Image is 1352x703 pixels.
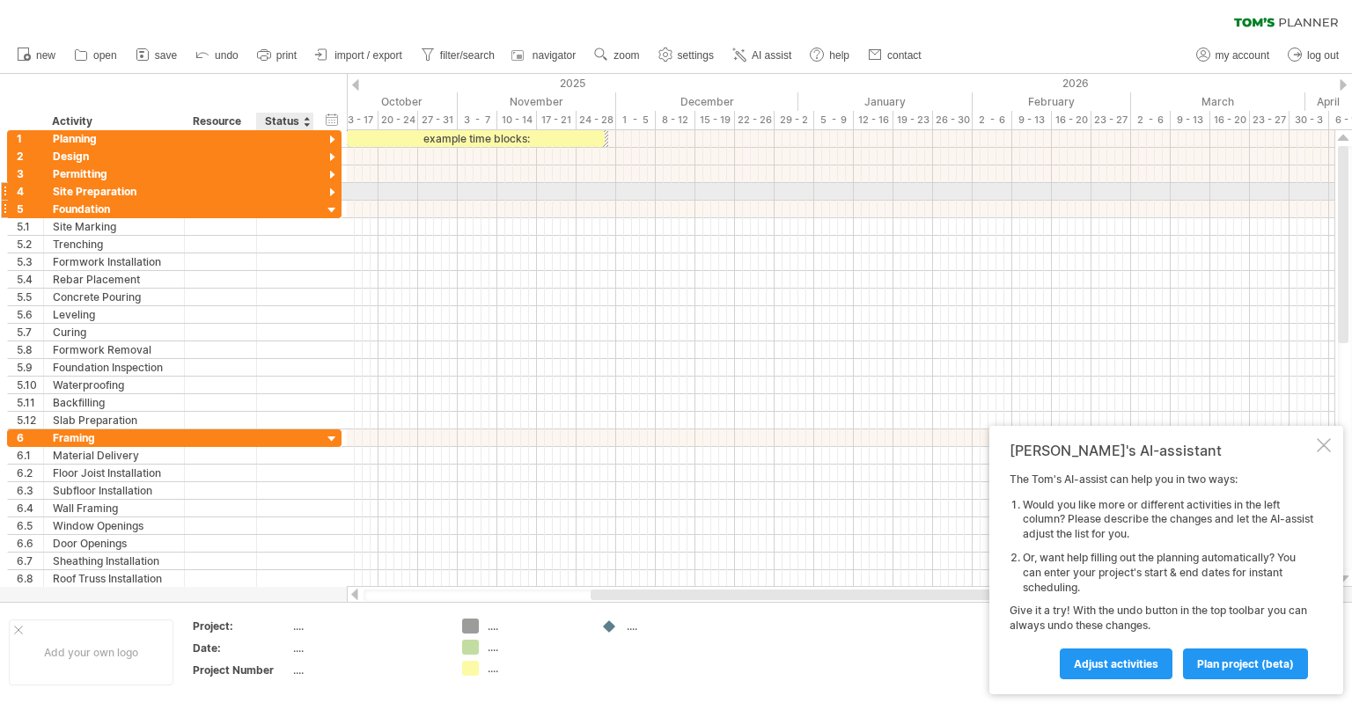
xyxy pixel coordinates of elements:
[488,661,584,676] div: ....
[1074,657,1158,670] span: Adjust activities
[53,201,175,217] div: Foundation
[53,271,175,288] div: Rebar Placement
[728,44,797,67] a: AI assist
[17,271,43,288] div: 5.4
[458,111,497,129] div: 3 - 7
[678,49,714,62] span: settings
[17,306,43,323] div: 5.6
[53,465,175,481] div: Floor Joist Installation
[17,412,43,428] div: 5.12
[17,394,43,411] div: 5.11
[1052,111,1091,129] div: 16 - 20
[735,111,775,129] div: 22 - 26
[293,641,441,655] div: ....
[53,429,175,446] div: Framing
[347,130,605,147] div: example time blocks:
[863,44,927,67] a: contact
[253,44,302,67] a: print
[805,44,855,67] a: help
[17,482,43,499] div: 6.3
[53,517,175,534] div: Window Openings
[53,289,175,305] div: Concrete Pouring
[53,306,175,323] div: Leveling
[17,500,43,516] div: 6.4
[276,92,458,111] div: October 2025
[1283,44,1344,67] a: log out
[193,113,246,130] div: Resource
[1012,111,1052,129] div: 9 - 13
[1091,111,1131,129] div: 23 - 27
[616,111,656,129] div: 1 - 5
[488,619,584,633] div: ....
[53,341,175,358] div: Formwork Removal
[17,429,43,446] div: 6
[53,253,175,270] div: Formwork Installation
[293,663,441,677] div: ....
[53,535,175,552] div: Door Openings
[590,44,644,67] a: zoom
[9,619,173,685] div: Add your own logo
[12,44,61,67] a: new
[1210,111,1250,129] div: 16 - 20
[775,111,814,129] div: 29 - 2
[1010,442,1313,459] div: [PERSON_NAME]'s AI-assistant
[131,44,182,67] a: save
[193,619,290,633] div: Project:
[416,44,500,67] a: filter/search
[17,130,43,147] div: 1
[53,553,175,569] div: Sheathing Installation
[1307,49,1339,62] span: log out
[1060,648,1172,679] a: Adjust activities
[17,553,43,569] div: 6.7
[1192,44,1275,67] a: my account
[53,447,175,464] div: Material Delivery
[1183,648,1308,679] a: plan project (beta)
[616,92,798,111] div: December 2025
[798,92,973,111] div: January 2026
[193,641,290,655] div: Date:
[440,49,495,62] span: filter/search
[276,49,297,62] span: print
[829,49,849,62] span: help
[53,183,175,200] div: Site Preparation
[656,111,695,129] div: 8 - 12
[191,44,244,67] a: undo
[854,111,893,129] div: 12 - 16
[614,49,639,62] span: zoom
[458,92,616,111] div: November 2025
[1131,92,1305,111] div: March 2026
[53,570,175,587] div: Roof Truss Installation
[93,49,117,62] span: open
[53,218,175,235] div: Site Marking
[70,44,122,67] a: open
[53,324,175,341] div: Curing
[52,113,174,130] div: Activity
[215,49,239,62] span: undo
[53,130,175,147] div: Planning
[1023,551,1313,595] li: Or, want help filling out the planning automatically? You can enter your project's start & end da...
[814,111,854,129] div: 5 - 9
[17,324,43,341] div: 5.7
[36,49,55,62] span: new
[53,482,175,499] div: Subfloor Installation
[155,49,177,62] span: save
[1010,472,1313,678] div: The Tom's AI-assist can help you in two ways: Give it a try! With the undo button in the top tool...
[577,111,616,129] div: 24 - 28
[53,394,175,411] div: Backfilling
[17,183,43,200] div: 4
[53,377,175,393] div: Waterproofing
[293,619,441,633] div: ....
[53,359,175,376] div: Foundation Inspection
[53,148,175,165] div: Design
[17,570,43,587] div: 6.8
[418,111,458,129] div: 27 - 31
[17,148,43,165] div: 2
[488,640,584,655] div: ....
[752,49,791,62] span: AI assist
[973,111,1012,129] div: 2 - 6
[17,201,43,217] div: 5
[17,165,43,182] div: 3
[497,111,537,129] div: 10 - 14
[17,359,43,376] div: 5.9
[893,111,933,129] div: 19 - 23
